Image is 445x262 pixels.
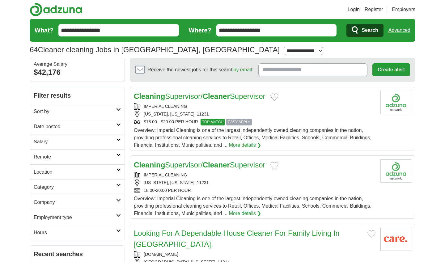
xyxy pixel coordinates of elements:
[144,252,178,257] a: [DOMAIN_NAME]
[372,63,410,76] button: Create alert
[134,92,165,100] strong: Cleaning
[34,62,121,67] div: Average Salary
[346,24,383,37] button: Search
[34,214,116,221] h2: Employment type
[30,134,125,149] a: Salary
[367,230,375,238] button: Add to favorite jobs
[134,119,375,125] div: $18.00 - $20.00 PER HOUR
[30,119,125,134] a: Date posted
[348,6,360,13] a: Login
[30,2,82,16] img: Adzuna logo
[30,104,125,119] a: Sort by
[30,87,125,104] h2: Filter results
[30,44,38,55] span: 64
[30,195,125,210] a: Company
[203,92,230,100] strong: Cleaner
[34,108,116,115] h2: Sort by
[34,138,116,146] h2: Salary
[134,111,375,117] div: [US_STATE], [US_STATE], 11231
[34,199,116,206] h2: Company
[34,123,116,130] h2: Date posted
[234,67,252,72] a: by email
[380,159,411,183] img: Company logo
[134,196,371,216] span: Overview: Imperial Cleaning is one of the largest independently owned cleaning companies in the n...
[365,6,383,13] a: Register
[30,149,125,164] a: Remote
[229,210,261,217] a: More details ❯
[147,66,253,74] span: Receive the newest jobs for this search :
[134,187,375,194] div: 18.00-20.00 PER HOUR
[380,91,411,114] img: Company logo
[34,184,116,191] h2: Category
[134,229,340,248] a: Looking For A Dependable House Cleaner For Family Living In [GEOGRAPHIC_DATA].
[34,67,121,78] div: $42,176
[30,225,125,240] a: Hours
[380,228,411,251] img: Care.com logo
[34,153,116,161] h2: Remote
[35,26,53,35] label: What?
[34,249,121,259] h2: Recent searches
[270,162,278,169] button: Add to favorite jobs
[34,229,116,236] h2: Hours
[134,128,371,148] span: Overview: Imperial Cleaning is one of the largest independently owned cleaning companies in the n...
[201,119,225,125] span: TOP MATCH
[30,210,125,225] a: Employment type
[30,45,280,54] h1: Cleaner cleaning Jobs in [GEOGRAPHIC_DATA], [GEOGRAPHIC_DATA]
[189,26,211,35] label: Where?
[203,161,230,169] strong: Cleaner
[229,142,261,149] a: More details ❯
[134,103,375,110] div: IMPERIAL CLEANING
[362,24,378,36] span: Search
[134,180,375,186] div: [US_STATE], [US_STATE], 11231
[134,161,165,169] strong: Cleaning
[226,119,252,125] span: EASY APPLY
[30,180,125,195] a: Category
[392,6,415,13] a: Employers
[270,93,278,101] button: Add to favorite jobs
[134,161,265,169] a: CleaningSupervisor/CleanerSupervisor
[134,172,375,178] div: IMPERIAL CLEANING
[388,24,410,36] a: Advanced
[30,164,125,180] a: Location
[34,168,116,176] h2: Location
[134,92,265,100] a: CleaningSupervisor/CleanerSupervisor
